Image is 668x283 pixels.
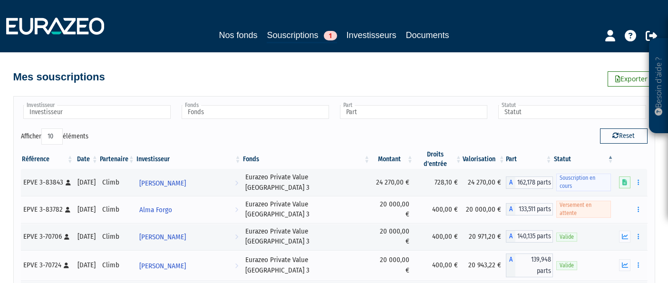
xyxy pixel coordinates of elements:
[242,150,371,169] th: Fonds: activer pour trier la colonne par ordre croissant
[99,196,136,223] td: Climb
[267,29,337,43] a: Souscriptions1
[406,29,449,42] a: Documents
[506,254,515,277] span: A
[99,150,136,169] th: Partenaire: activer pour trier la colonne par ordre croissant
[235,201,238,219] i: Voir l'investisseur
[66,180,71,185] i: [Français] Personne physique
[347,29,397,42] a: Investisseurs
[64,263,69,268] i: [Français] Personne physique
[371,169,414,196] td: 24 270,00 €
[21,150,74,169] th: Référence : activer pour trier la colonne par ordre croissant
[235,175,238,192] i: Voir l'investisseur
[99,223,136,250] td: Climb
[506,176,515,189] span: A
[463,196,506,223] td: 20 000,00 €
[13,71,105,83] h4: Mes souscriptions
[371,250,414,281] td: 20 000,00 €
[608,71,655,87] a: Exporter
[23,232,71,242] div: EPVE 3-70706
[506,254,553,277] div: A - Eurazeo Private Value Europe 3
[136,200,242,219] a: Alma Forgo
[556,201,611,218] span: Versement en attente
[506,150,553,169] th: Part: activer pour trier la colonne par ordre croissant
[77,177,96,187] div: [DATE]
[6,18,104,35] img: 1732889491-logotype_eurazeo_blanc_rvb.png
[23,260,71,270] div: EPVE 3-70724
[515,230,553,243] span: 140,135 parts
[414,169,463,196] td: 728,10 €
[556,233,577,242] span: Valide
[64,234,69,240] i: [Français] Personne physique
[245,226,368,247] div: Eurazeo Private Value [GEOGRAPHIC_DATA] 3
[371,223,414,250] td: 20 000,00 €
[21,128,88,145] label: Afficher éléments
[515,176,553,189] span: 162,178 parts
[23,177,71,187] div: EPVE 3-83843
[235,228,238,246] i: Voir l'investisseur
[506,203,553,215] div: A - Eurazeo Private Value Europe 3
[371,196,414,223] td: 20 000,00 €
[77,232,96,242] div: [DATE]
[506,230,553,243] div: A - Eurazeo Private Value Europe 3
[324,31,337,40] span: 1
[463,150,506,169] th: Valorisation: activer pour trier la colonne par ordre croissant
[23,205,71,215] div: EPVE 3-83782
[139,228,186,246] span: [PERSON_NAME]
[139,201,172,219] span: Alma Forgo
[41,128,63,145] select: Afficheréléments
[245,172,368,193] div: Eurazeo Private Value [GEOGRAPHIC_DATA] 3
[515,203,553,215] span: 133,511 parts
[463,223,506,250] td: 20 971,20 €
[556,174,611,191] span: Souscription en cours
[99,169,136,196] td: Climb
[515,254,553,277] span: 139,948 parts
[245,255,368,275] div: Eurazeo Private Value [GEOGRAPHIC_DATA] 3
[245,199,368,220] div: Eurazeo Private Value [GEOGRAPHIC_DATA] 3
[556,261,577,270] span: Valide
[506,230,515,243] span: A
[414,150,463,169] th: Droits d'entrée: activer pour trier la colonne par ordre croissant
[65,207,70,213] i: [Français] Personne physique
[463,250,506,281] td: 20 943,22 €
[77,260,96,270] div: [DATE]
[74,150,99,169] th: Date: activer pour trier la colonne par ordre croissant
[506,203,515,215] span: A
[553,150,615,169] th: Statut : activer pour trier la colonne par ordre d&eacute;croissant
[414,196,463,223] td: 400,00 €
[99,250,136,281] td: Climb
[235,257,238,275] i: Voir l'investisseur
[414,223,463,250] td: 400,00 €
[139,257,186,275] span: [PERSON_NAME]
[463,169,506,196] td: 24 270,00 €
[653,43,664,129] p: Besoin d'aide ?
[136,150,242,169] th: Investisseur: activer pour trier la colonne par ordre croissant
[136,256,242,275] a: [PERSON_NAME]
[506,176,553,189] div: A - Eurazeo Private Value Europe 3
[414,250,463,281] td: 400,00 €
[139,175,186,192] span: [PERSON_NAME]
[136,173,242,192] a: [PERSON_NAME]
[219,29,257,42] a: Nos fonds
[371,150,414,169] th: Montant: activer pour trier la colonne par ordre croissant
[77,205,96,215] div: [DATE]
[136,227,242,246] a: [PERSON_NAME]
[600,128,648,144] button: Reset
